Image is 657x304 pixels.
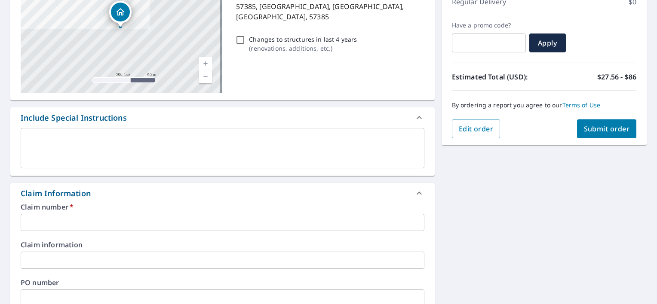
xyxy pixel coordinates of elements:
[459,124,494,134] span: Edit order
[577,119,637,138] button: Submit order
[597,72,636,82] p: $27.56 - $86
[10,183,435,204] div: Claim Information
[452,21,526,29] label: Have a promo code?
[199,70,212,83] a: Current Level 17, Zoom Out
[584,124,630,134] span: Submit order
[249,44,357,53] p: ( renovations, additions, etc. )
[10,107,435,128] div: Include Special Instructions
[236,1,421,22] p: 57385, [GEOGRAPHIC_DATA], [GEOGRAPHIC_DATA], [GEOGRAPHIC_DATA], 57385
[109,1,132,27] div: Dropped pin, building 1, Residential property, 57385, US Twin Lake, SD 57385
[562,101,601,109] a: Terms of Use
[452,101,636,109] p: By ordering a report you agree to our
[21,112,127,124] div: Include Special Instructions
[21,279,424,286] label: PO number
[199,57,212,70] a: Current Level 17, Zoom In
[21,188,91,199] div: Claim Information
[452,119,500,138] button: Edit order
[452,72,544,82] p: Estimated Total (USD):
[529,33,566,52] button: Apply
[21,204,424,210] label: Claim number
[21,241,424,248] label: Claim information
[536,38,559,48] span: Apply
[249,35,357,44] p: Changes to structures in last 4 years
